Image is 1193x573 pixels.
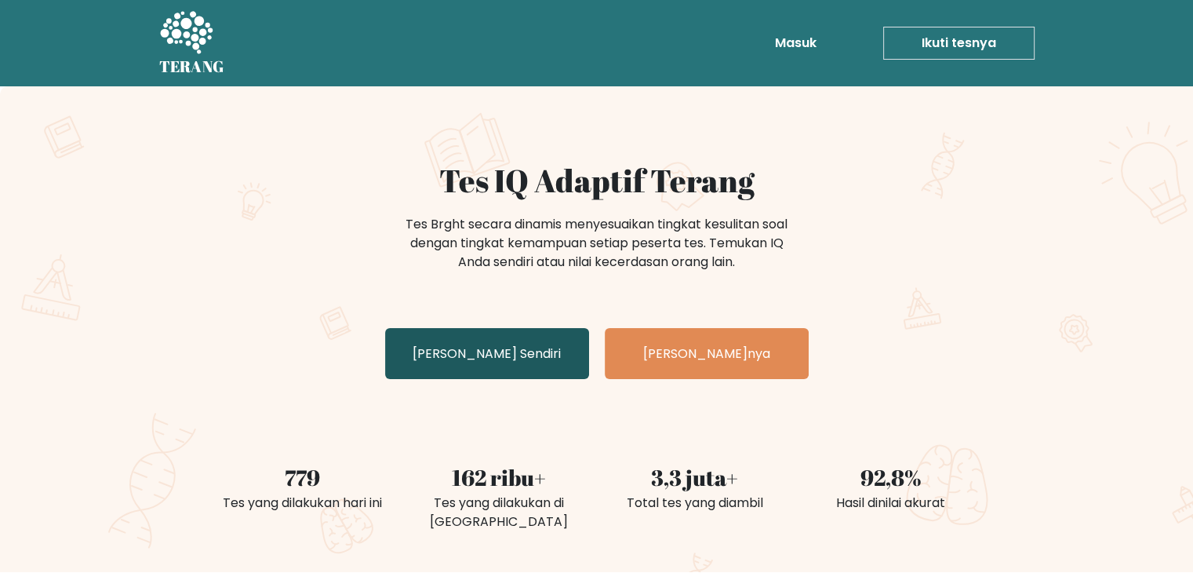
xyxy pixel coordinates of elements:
[836,494,945,512] font: Hasil dinilai akurat
[159,6,224,80] a: TERANG
[860,462,922,492] font: 92,8%
[651,462,738,492] font: 3,3 juta+
[285,462,320,492] font: 779
[223,494,382,512] font: Tes yang dilakukan hari ini
[385,328,589,379] a: [PERSON_NAME] Sendiri
[439,159,755,202] font: Tes IQ Adaptif Terang
[159,56,224,77] font: TERANG
[775,34,817,52] font: Masuk
[627,494,763,512] font: Total tes yang diambil
[413,345,561,363] font: [PERSON_NAME] Sendiri
[769,27,823,59] a: Masuk
[430,494,568,531] font: Tes yang dilakukan di [GEOGRAPHIC_DATA]
[605,328,809,379] a: [PERSON_NAME]nya
[922,34,996,52] font: Ikuti tesnya
[406,215,787,271] font: Tes Brght secara dinamis menyesuaikan tingkat kesulitan soal dengan tingkat kemampuan setiap pese...
[883,27,1035,60] a: Ikuti tesnya
[643,345,770,363] font: [PERSON_NAME]nya
[452,462,546,492] font: 162 ribu+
